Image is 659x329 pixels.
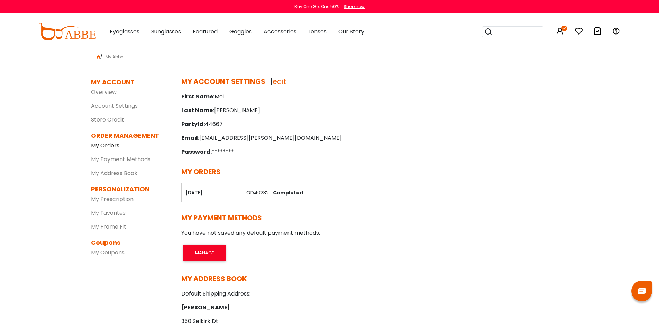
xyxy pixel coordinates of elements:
[181,213,262,223] span: MY PAYMENT METHODS
[181,134,199,142] span: Email:
[91,223,126,231] a: My Frame Fit
[214,93,224,100] font: Mei
[97,55,100,59] img: home.png
[271,77,286,86] span: |
[181,77,265,86] span: MY ACCOUNT SETTINGS
[344,3,365,10] div: Shop now
[151,28,181,36] span: Sunglasses
[273,77,286,86] a: edit
[91,169,137,177] a: My Address Book
[181,229,563,237] p: You have not saved any default payment methods.
[214,106,260,114] font: [PERSON_NAME]
[308,28,327,36] span: Lenses
[91,195,134,203] a: My Prescription
[199,134,342,142] font: [EMAIL_ADDRESS][PERSON_NAME][DOMAIN_NAME]
[91,249,125,257] a: My Coupons
[110,28,139,36] span: Eyeglasses
[205,120,223,128] font: 44667
[181,148,212,156] span: Password:
[246,189,269,196] a: OD40232
[181,303,230,311] span: [PERSON_NAME]
[91,77,135,87] dt: MY ACCOUNT
[181,290,250,298] strong: Default Shipping Address:
[91,88,117,96] a: Overview
[270,189,303,196] span: Completed
[264,28,296,36] span: Accessories
[181,93,214,100] span: First Name:
[181,167,221,176] span: MY ORDERS
[294,3,339,10] div: Buy One Get One 50%
[181,120,205,128] span: PartyId:
[91,209,126,217] a: My Favorites
[103,54,126,60] span: My Abbe
[338,28,364,36] span: Our Story
[181,317,563,326] p: 350 Selkirk Dt
[340,3,365,9] a: Shop now
[193,28,218,36] span: Featured
[181,249,228,257] a: MANAGE
[91,142,119,149] a: My Orders
[181,274,247,283] span: MY ADDRESS BOOK
[638,288,646,294] img: chat
[91,184,160,194] dt: PERSONALIZATION
[181,106,214,114] span: Last Name:
[181,183,242,202] th: [DATE]
[91,50,568,61] div: /
[91,155,150,163] a: My Payment Methods
[183,245,226,261] button: MANAGE
[91,116,124,124] a: Store Credit
[229,28,252,36] span: Goggles
[39,23,96,40] img: abbeglasses.com
[91,238,160,247] dt: Coupons
[91,131,160,140] dt: ORDER MANAGEMENT
[91,102,138,110] a: Account Settings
